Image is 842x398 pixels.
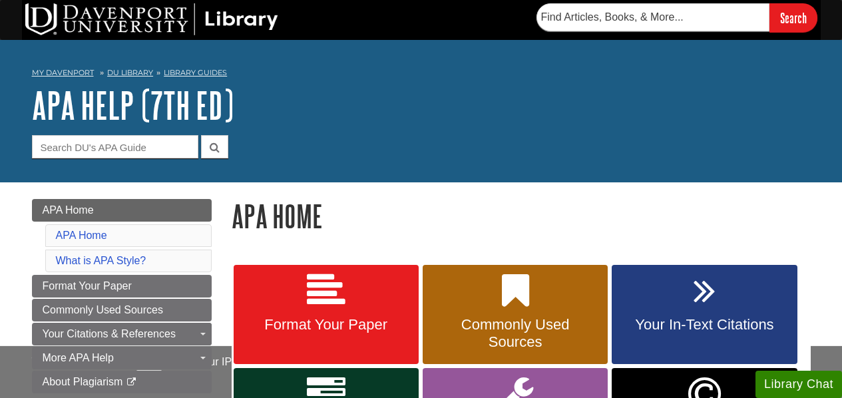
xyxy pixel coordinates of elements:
[43,328,176,339] span: Your Citations & References
[423,265,608,365] a: Commonly Used Sources
[622,316,787,333] span: Your In-Text Citations
[43,204,94,216] span: APA Home
[43,304,163,315] span: Commonly Used Sources
[32,85,234,126] a: APA Help (7th Ed)
[32,199,212,222] a: APA Home
[43,376,123,387] span: About Plagiarism
[32,371,212,393] a: About Plagiarism
[433,316,598,351] span: Commonly Used Sources
[25,3,278,35] img: DU Library
[32,323,212,345] a: Your Citations & References
[32,135,198,158] input: Search DU's APA Guide
[56,255,146,266] a: What is APA Style?
[536,3,769,31] input: Find Articles, Books, & More...
[612,265,797,365] a: Your In-Text Citations
[244,316,409,333] span: Format Your Paper
[755,371,842,398] button: Library Chat
[234,265,419,365] a: Format Your Paper
[56,230,107,241] a: APA Home
[769,3,817,32] input: Search
[32,347,212,369] a: More APA Help
[32,275,212,298] a: Format Your Paper
[32,64,811,85] nav: breadcrumb
[32,299,212,321] a: Commonly Used Sources
[107,68,153,77] a: DU Library
[232,199,811,233] h1: APA Home
[164,68,227,77] a: Library Guides
[43,280,132,292] span: Format Your Paper
[536,3,817,32] form: Searches DU Library's articles, books, and more
[32,67,94,79] a: My Davenport
[126,378,137,387] i: This link opens in a new window
[43,352,114,363] span: More APA Help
